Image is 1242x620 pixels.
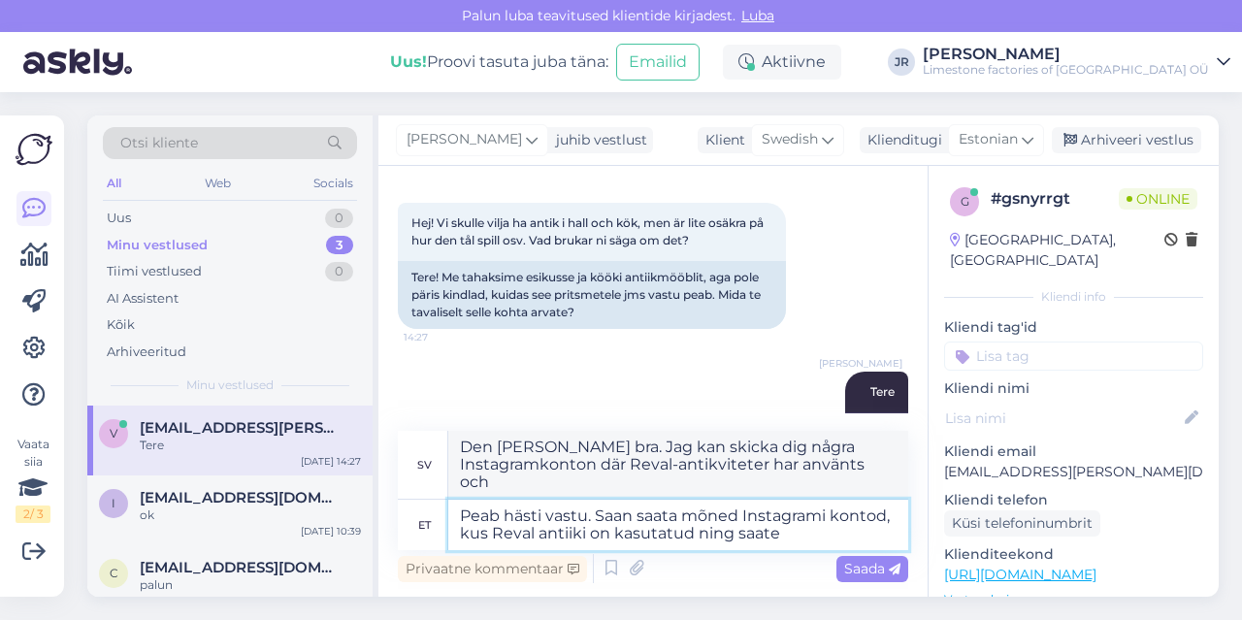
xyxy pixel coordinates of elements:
span: c [110,566,118,580]
span: Otsi kliente [120,133,198,153]
div: sv [417,448,432,481]
div: 0 [325,262,353,281]
div: [DATE] 14:27 [301,454,361,469]
div: juhib vestlust [548,130,647,150]
div: Privaatne kommentaar [398,556,587,582]
span: i [112,496,115,510]
div: Uus [107,209,131,228]
p: Kliendi email [944,441,1203,462]
div: palun [140,576,361,594]
div: Web [201,171,235,196]
div: Hej [845,412,908,445]
div: 2 / 3 [16,506,50,523]
div: JR [888,49,915,76]
span: Hej! Vi skulle vilja ha antik i hall och kök, men är lite osäkra på hur den tål spill osv. Vad br... [411,215,767,247]
div: # gsnyrrgt [991,187,1119,211]
textarea: Peab hästi vastu. Saan saata mõned Instagrami kontod, kus Reval antiiki on kasutatud ning saate [448,500,908,550]
div: 0 [325,209,353,228]
span: Tere [870,384,895,399]
span: 14:27 [404,330,476,344]
div: Limestone factories of [GEOGRAPHIC_DATA] OÜ [923,62,1209,78]
div: Aktiivne [723,45,841,80]
div: Tiimi vestlused [107,262,202,281]
div: [GEOGRAPHIC_DATA], [GEOGRAPHIC_DATA] [950,230,1164,271]
span: Minu vestlused [186,376,274,394]
a: [PERSON_NAME]Limestone factories of [GEOGRAPHIC_DATA] OÜ [923,47,1230,78]
div: AI Assistent [107,289,179,309]
p: Klienditeekond [944,544,1203,565]
span: imland.magnus@gmail.com [140,489,342,506]
textarea: Den [PERSON_NAME] bra. Jag kan skicka dig några Instagramkonton där Reval-antikviteter har använt... [448,431,908,499]
div: Vaata siia [16,436,50,523]
div: Tere [140,437,361,454]
div: Küsi telefoninumbrit [944,510,1100,537]
div: Tere! Me tahaksime esikusse ja kööki antiikmööblit, aga pole päris kindlad, kuidas see pritsmetel... [398,261,786,329]
span: contact@stinalutz.com [140,559,342,576]
p: [EMAIL_ADDRESS][PERSON_NAME][DOMAIN_NAME] [944,462,1203,482]
div: Minu vestlused [107,236,208,255]
img: Askly Logo [16,131,52,168]
span: Swedish [762,129,818,150]
span: Estonian [959,129,1018,150]
a: [URL][DOMAIN_NAME] [944,566,1096,583]
div: [PERSON_NAME] [923,47,1209,62]
b: Uus! [390,52,427,71]
p: Vaata edasi ... [944,591,1203,608]
span: Online [1119,188,1197,210]
div: [DATE] 12:46 [301,594,361,608]
div: Kliendi info [944,288,1203,306]
input: Lisa tag [944,342,1203,371]
div: Kõik [107,315,135,335]
span: [PERSON_NAME] [407,129,522,150]
div: ok [140,506,361,524]
div: 3 [326,236,353,255]
span: Viktoria.strom@outlook.com [140,419,342,437]
span: Luba [735,7,780,24]
div: Arhiveeritud [107,343,186,362]
div: [DATE] 10:39 [301,524,361,538]
p: Kliendi telefon [944,490,1203,510]
div: All [103,171,125,196]
div: et [418,508,431,541]
button: Emailid [616,44,700,81]
span: [PERSON_NAME] [819,356,902,371]
div: Klient [698,130,745,150]
span: Saada [844,560,900,577]
div: Proovi tasuta juba täna: [390,50,608,74]
span: V [110,426,117,441]
input: Lisa nimi [945,408,1181,429]
p: Kliendi nimi [944,378,1203,399]
div: Arhiveeri vestlus [1052,127,1201,153]
p: Kliendi tag'id [944,317,1203,338]
span: g [961,194,969,209]
div: Socials [310,171,357,196]
div: Klienditugi [860,130,942,150]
